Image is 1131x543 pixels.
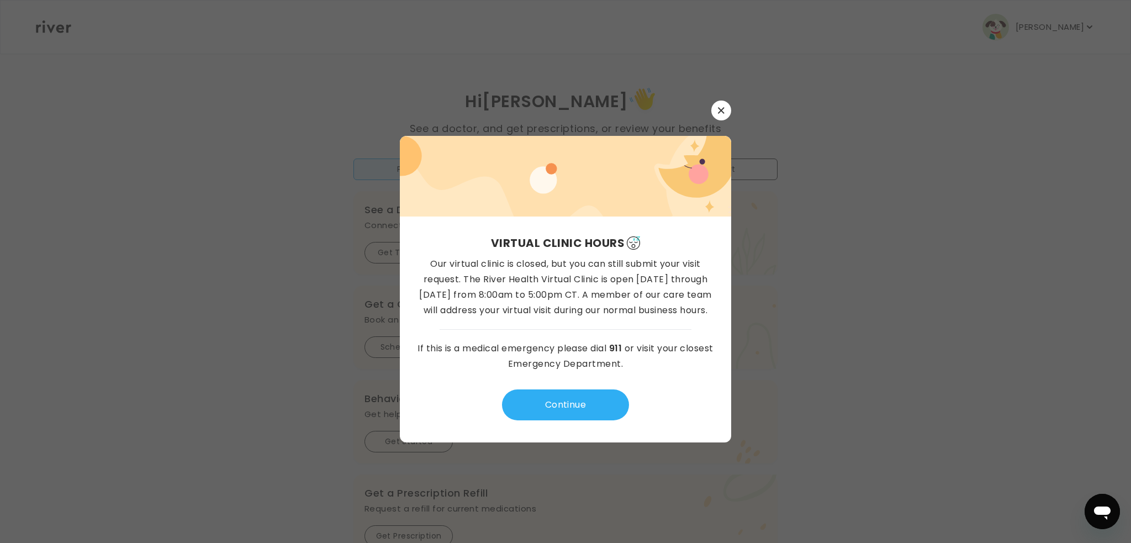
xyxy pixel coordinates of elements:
[491,234,641,252] h3: Virtual Clinic Hours
[417,341,714,372] p: If this is a medical emergency please dial or visit your closest Emergency Department.
[417,256,714,318] p: Our virtual clinic is closed, but you can still submit your visit request. The River Health Virtu...
[1085,494,1120,529] iframe: Button to launch messaging window
[502,389,629,420] button: Continue
[609,342,622,355] a: 911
